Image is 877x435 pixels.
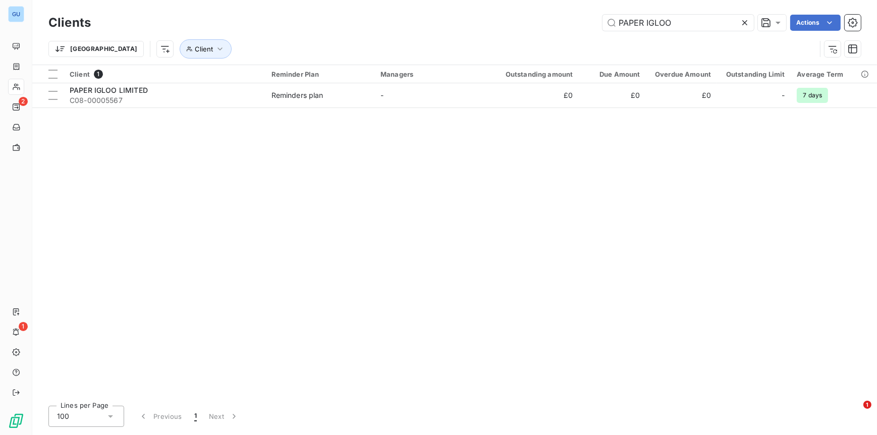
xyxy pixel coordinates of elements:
[19,97,28,106] span: 2
[188,406,203,427] button: 1
[723,70,785,78] div: Outstanding Limit
[70,70,90,78] span: Client
[790,15,841,31] button: Actions
[132,406,188,427] button: Previous
[19,322,28,331] span: 1
[8,6,24,22] div: GU
[602,15,754,31] input: Search
[782,90,785,100] span: -
[483,83,579,107] td: £0
[489,70,573,78] div: Outstanding amount
[94,70,103,79] span: 1
[203,406,245,427] button: Next
[579,83,646,107] td: £0
[57,411,69,421] span: 100
[48,41,144,57] button: [GEOGRAPHIC_DATA]
[271,90,323,100] div: Reminders plan
[797,88,828,103] span: 7 days
[797,70,871,78] div: Average Term
[70,86,148,94] span: PAPER IGLOO LIMITED
[195,45,213,53] span: Client
[48,14,91,32] h3: Clients
[863,401,871,409] span: 1
[194,411,197,421] span: 1
[380,70,477,78] div: Managers
[646,83,718,107] td: £0
[70,95,259,105] span: C08-00005567
[180,39,232,59] button: Client
[843,401,867,425] iframe: Intercom live chat
[271,70,368,78] div: Reminder Plan
[585,70,640,78] div: Due Amount
[380,91,383,99] span: -
[8,413,24,429] img: Logo LeanPay
[652,70,711,78] div: Overdue Amount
